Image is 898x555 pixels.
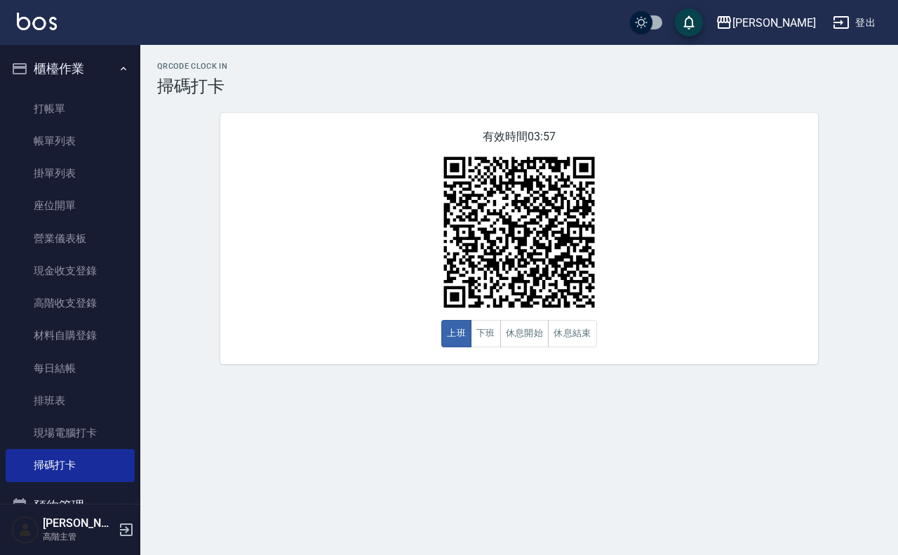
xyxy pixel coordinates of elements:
[17,13,57,30] img: Logo
[220,113,818,364] div: 有效時間 03:57
[6,222,135,255] a: 營業儀表板
[43,516,114,530] h5: [PERSON_NAME]
[43,530,114,543] p: 高階主管
[11,516,39,544] img: Person
[6,488,135,524] button: 預約管理
[157,76,881,96] h3: 掃碼打卡
[6,352,135,385] a: 每日結帳
[471,320,501,347] button: 下班
[6,449,135,481] a: 掃碼打卡
[6,93,135,125] a: 打帳單
[6,51,135,87] button: 櫃檯作業
[441,320,471,347] button: 上班
[6,255,135,287] a: 現金收支登錄
[6,189,135,222] a: 座位開單
[710,8,822,37] button: [PERSON_NAME]
[6,125,135,157] a: 帳單列表
[500,320,549,347] button: 休息開始
[6,287,135,319] a: 高階收支登錄
[732,14,816,32] div: [PERSON_NAME]
[6,385,135,417] a: 排班表
[6,157,135,189] a: 掛單列表
[6,319,135,352] a: 材料自購登錄
[827,10,881,36] button: 登出
[548,320,597,347] button: 休息結束
[6,417,135,449] a: 現場電腦打卡
[675,8,703,36] button: save
[157,62,881,71] h2: QRcode Clock In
